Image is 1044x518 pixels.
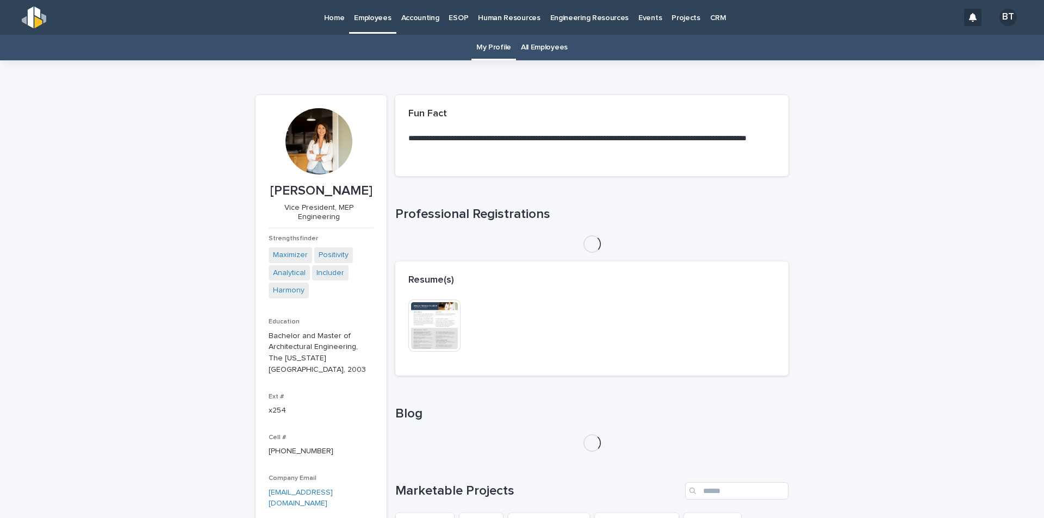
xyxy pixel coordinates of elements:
span: Cell # [269,434,286,441]
span: Strengthsfinder [269,235,318,242]
a: [PHONE_NUMBER] [269,447,333,455]
div: BT [999,9,1017,26]
h1: Professional Registrations [395,207,788,222]
span: Ext # [269,394,284,400]
a: All Employees [521,35,568,60]
a: Analytical [273,267,306,279]
span: Education [269,319,300,325]
h1: Blog [395,406,788,422]
p: [PERSON_NAME] [269,183,374,199]
img: s5b5MGTdWwFoU4EDV7nw [22,7,46,28]
h1: Marketable Projects [395,483,681,499]
span: Company Email [269,475,316,482]
a: My Profile [476,35,511,60]
h2: Fun Fact [408,108,447,120]
p: Bachelor and Master of Architectural Engineering, The [US_STATE][GEOGRAPHIC_DATA], 2003 [269,330,374,376]
a: [EMAIL_ADDRESS][DOMAIN_NAME] [269,489,333,508]
h2: Resume(s) [408,274,454,286]
a: Harmony [273,285,304,296]
p: Vice President, MEP Engineering [269,203,369,222]
input: Search [685,482,788,500]
a: Positivity [319,249,349,261]
a: Includer [316,267,344,279]
a: x254 [269,407,286,414]
a: Maximizer [273,249,308,261]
